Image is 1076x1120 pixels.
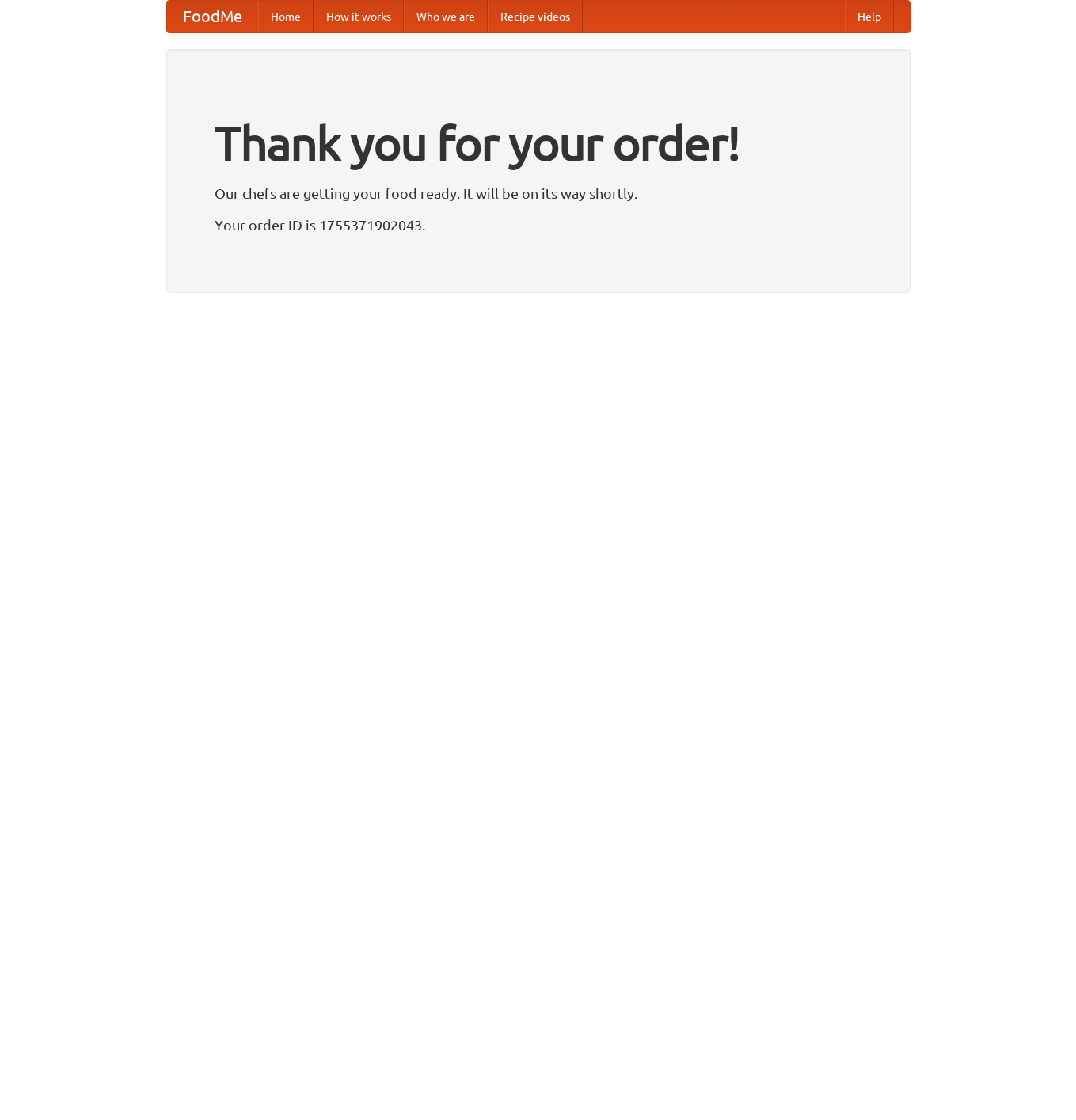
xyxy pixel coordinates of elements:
a: How it works [314,1,404,32]
a: Who we are [404,1,488,32]
a: Home [258,1,314,32]
a: FoodMe [167,1,258,32]
a: Help [845,1,894,32]
h1: Thank you for your order! [215,105,862,181]
a: Recipe videos [488,1,583,32]
p: Our chefs are getting your food ready. It will be on its way shortly. [215,181,862,205]
p: Your order ID is 1755371902043. [215,213,862,237]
